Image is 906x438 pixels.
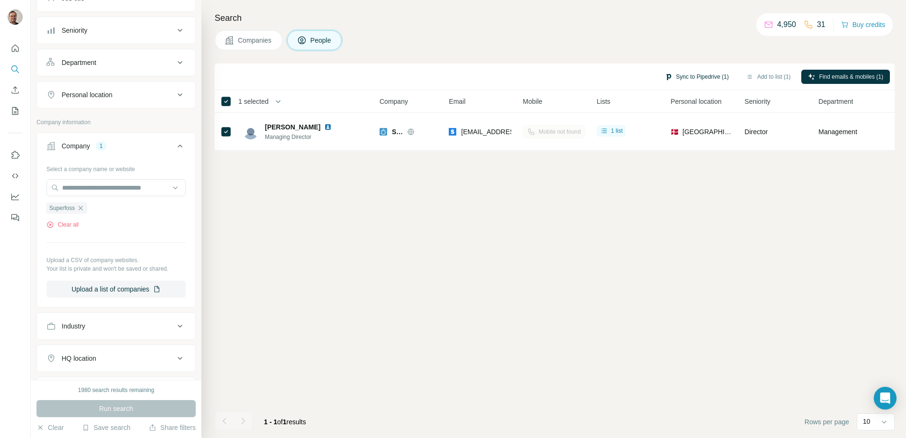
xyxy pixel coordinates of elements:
span: Managing Director [265,133,343,141]
span: Email [449,97,465,106]
img: Avatar [8,9,23,25]
button: Clear all [46,220,79,229]
span: of [277,418,283,426]
button: Save search [82,423,130,432]
button: Dashboard [8,188,23,205]
button: Quick start [8,40,23,57]
p: 4,950 [777,19,796,30]
div: Seniority [62,26,87,35]
button: Use Surfe on LinkedIn [8,146,23,164]
span: Department [818,97,853,106]
span: Companies [238,36,272,45]
button: Industry [37,315,195,338]
span: 1 - 1 [264,418,277,426]
div: 1 [96,142,107,150]
button: Buy credits [841,18,885,31]
span: [GEOGRAPHIC_DATA] [682,127,733,137]
div: HQ location [62,354,96,363]
button: Clear [36,423,63,432]
span: Management [818,127,857,137]
button: Upload a list of companies [46,281,186,298]
span: [EMAIL_ADDRESS][DOMAIN_NAME] [461,128,573,136]
button: Company1 [37,135,195,161]
img: LinkedIn logo [324,123,332,131]
span: results [264,418,306,426]
button: HQ location [37,347,195,370]
button: Use Surfe API [8,167,23,184]
div: Select a company name or website [46,161,186,173]
img: Avatar [243,124,258,139]
button: Annual revenue ($) [37,379,195,402]
span: Superfoss [392,127,402,137]
button: Enrich CSV [8,82,23,99]
span: 🇩🇰 [670,127,679,137]
span: 1 selected [238,97,269,106]
span: Superfoss [49,204,75,212]
button: Add to list (1) [739,70,797,84]
p: 10 [863,417,870,426]
div: Open Intercom Messenger [874,387,897,410]
img: provider skrapp logo [449,127,456,137]
span: Seniority [744,97,770,106]
button: Share filters [149,423,196,432]
button: Sync to Pipedrive (1) [658,70,735,84]
button: Feedback [8,209,23,226]
p: Company information [36,118,196,127]
button: Find emails & mobiles (1) [801,70,890,84]
h4: Search [215,11,895,25]
span: Personal location [670,97,721,106]
div: 1980 search results remaining [78,386,154,394]
span: Director [744,128,768,136]
span: Find emails & mobiles (1) [819,73,883,81]
span: Company [380,97,408,106]
p: 31 [817,19,825,30]
span: 1 [283,418,287,426]
div: Department [62,58,96,67]
button: Personal location [37,83,195,106]
span: 1 list [611,127,623,135]
span: Lists [597,97,610,106]
span: People [310,36,332,45]
span: Rows per page [805,417,849,427]
img: Logo of Superfoss [380,128,387,136]
button: My lists [8,102,23,119]
button: Search [8,61,23,78]
p: Your list is private and won't be saved or shared. [46,265,186,273]
button: Department [37,51,195,74]
span: [PERSON_NAME] [265,122,320,132]
p: Upload a CSV of company websites. [46,256,186,265]
button: Seniority [37,19,195,42]
div: Company [62,141,90,151]
div: Personal location [62,90,112,100]
span: Mobile [523,97,542,106]
div: Industry [62,321,85,331]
